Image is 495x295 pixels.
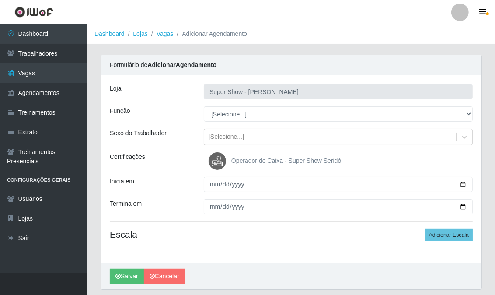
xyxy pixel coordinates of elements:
label: Certificações [110,152,145,162]
div: Formulário de [101,55,481,75]
strong: Adicionar Agendamento [147,61,216,68]
h4: Escala [110,229,473,240]
button: Adicionar Escala [425,229,473,241]
button: Salvar [110,269,144,284]
input: 00/00/0000 [204,177,473,192]
input: 00/00/0000 [204,199,473,214]
span: Operador de Caixa - Super Show Seridó [231,157,341,164]
label: Função [110,106,130,116]
a: Dashboard [94,30,125,37]
a: Vagas [157,30,174,37]
label: Loja [110,84,121,93]
nav: breadcrumb [87,24,495,44]
label: Inicia em [110,177,134,186]
a: Cancelar [144,269,185,284]
div: [Selecione...] [209,133,244,142]
img: Operador de Caixa - Super Show Seridó [209,152,230,170]
label: Termina em [110,199,142,208]
img: CoreUI Logo [14,7,53,18]
a: Lojas [133,30,147,37]
label: Sexo do Trabalhador [110,129,167,138]
li: Adicionar Agendamento [173,29,247,39]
